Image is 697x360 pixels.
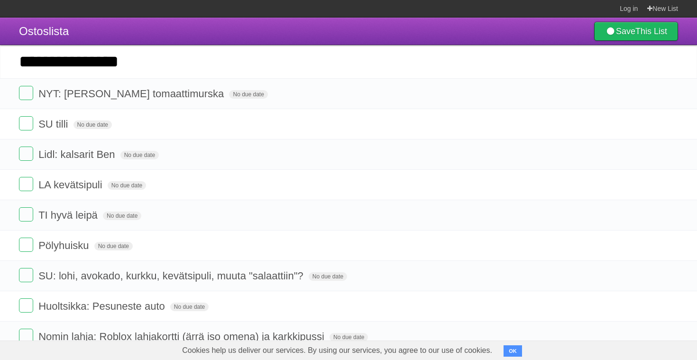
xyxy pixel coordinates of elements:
[38,300,167,312] span: Huoltsikka: Pesuneste auto
[19,25,69,37] span: Ostoslista
[19,147,33,161] label: Done
[38,88,226,100] span: NYT: [PERSON_NAME] tomaattimurska
[94,242,133,250] span: No due date
[173,341,502,360] span: Cookies help us deliver our services. By using our services, you agree to our use of cookies.
[19,177,33,191] label: Done
[19,238,33,252] label: Done
[309,272,347,281] span: No due date
[38,240,91,251] span: Pölyhuisku
[635,27,667,36] b: This List
[229,90,267,99] span: No due date
[38,209,100,221] span: TI hyvä leipä
[504,345,522,357] button: OK
[38,270,306,282] span: SU: lohi, avokado, kurkku, kevätsipuli, muuta "salaattiin"?
[38,331,327,342] span: Nomin lahja: Roblox lahjakortti (ärrä iso omena) ja karkkipussi
[38,148,117,160] span: Lidl: kalsarit Ben
[73,120,112,129] span: No due date
[19,298,33,313] label: Done
[19,86,33,100] label: Done
[19,268,33,282] label: Done
[19,329,33,343] label: Done
[594,22,678,41] a: SaveThis List
[19,116,33,130] label: Done
[330,333,368,342] span: No due date
[19,207,33,222] label: Done
[120,151,159,159] span: No due date
[103,212,141,220] span: No due date
[170,303,209,311] span: No due date
[108,181,146,190] span: No due date
[38,118,70,130] span: SU tilli
[38,179,105,191] span: LA kevätsipuli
